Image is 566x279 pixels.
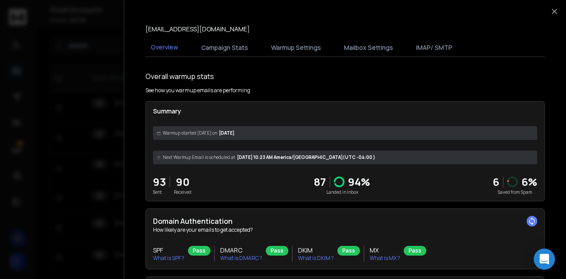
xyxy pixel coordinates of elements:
[153,175,166,189] p: 93
[174,175,191,189] p: 90
[153,246,184,255] h3: SPF
[404,246,426,256] div: Pass
[298,246,334,255] h3: DKIM
[196,38,253,57] button: Campaign Stats
[145,38,184,58] button: Overview
[266,246,288,256] div: Pass
[163,130,217,136] span: Warmup started [DATE] on
[153,151,537,164] div: [DATE] 10:23 AM America/[GEOGRAPHIC_DATA] (UTC -04:00 )
[145,87,250,94] p: See how you warmup emails are performing
[153,255,184,262] p: What is SPF ?
[266,38,326,57] button: Warmup Settings
[220,246,262,255] h3: DMARC
[337,246,360,256] div: Pass
[370,255,400,262] p: What is MX ?
[153,216,537,226] h2: Domain Authentication
[220,255,262,262] p: What is DMARC ?
[339,38,398,57] button: Mailbox Settings
[153,107,537,116] p: Summary
[153,126,537,140] div: [DATE]
[493,174,499,189] strong: 6
[534,249,555,270] div: Open Intercom Messenger
[411,38,458,57] button: IMAP/ SMTP
[163,154,235,161] span: Next Warmup Email is scheduled at
[348,175,370,189] p: 94 %
[145,25,250,34] p: [EMAIL_ADDRESS][DOMAIN_NAME]
[298,255,334,262] p: What is DKIM ?
[145,71,214,82] h1: Overall warmup stats
[188,246,210,256] div: Pass
[370,246,400,255] h3: MX
[153,226,537,234] p: How likely are your emails to get accepted?
[493,189,537,196] p: Saved from Spam
[174,189,191,196] p: Received
[153,189,166,196] p: Sent
[314,189,370,196] p: Landed in Inbox
[521,175,537,189] p: 6 %
[314,175,326,189] p: 87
